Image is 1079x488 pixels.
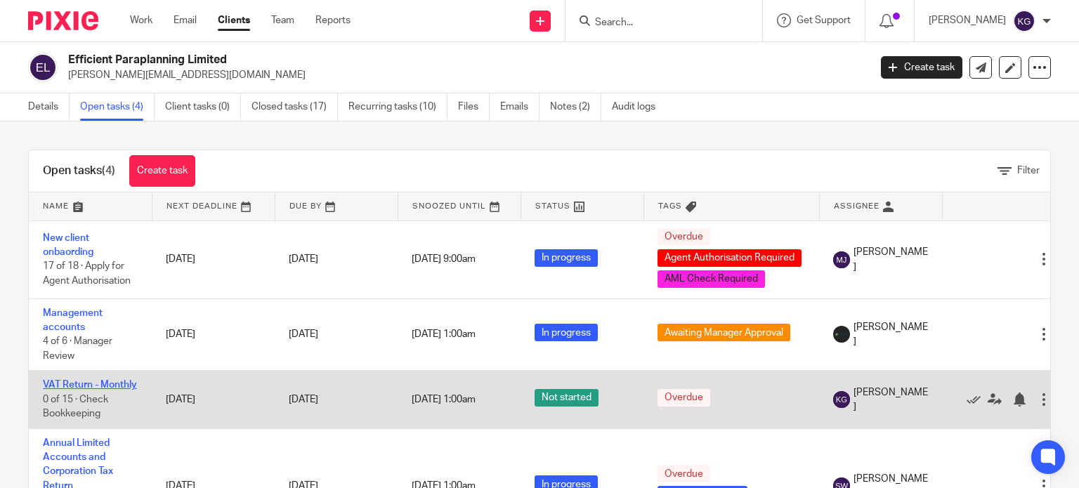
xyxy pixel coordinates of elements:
img: svg%3E [833,251,850,268]
a: New client onbaording [43,233,93,257]
span: [DATE] [289,254,318,264]
img: Pixie [28,11,98,30]
span: Snoozed Until [412,202,486,210]
span: Awaiting Manager Approval [658,324,790,341]
a: Audit logs [612,93,666,121]
input: Search [594,17,720,29]
span: Overdue [658,389,710,407]
p: [PERSON_NAME][EMAIL_ADDRESS][DOMAIN_NAME] [68,68,860,82]
td: [DATE] [152,371,275,428]
span: [DATE] [289,395,318,404]
a: Team [271,13,294,27]
h1: Open tasks [43,164,115,178]
td: [DATE] [152,220,275,298]
img: Infinity%20Logo%20with%20Whitespace%20.png [833,326,850,343]
a: Create task [129,155,195,187]
span: [DATE] 1:00am [412,395,476,404]
span: Not started [535,389,599,407]
span: Filter [1017,166,1040,176]
a: VAT Return - Monthly [43,380,137,390]
span: Status [535,202,570,210]
span: Agent Authorisation Required [658,249,802,267]
span: In progress [535,324,598,341]
a: Files [458,93,490,121]
span: 0 of 15 · Check Bookkeeping [43,395,108,419]
span: 4 of 6 · Manager Review [43,336,112,361]
a: Details [28,93,70,121]
a: Clients [218,13,250,27]
span: Overdue [658,228,710,246]
a: Client tasks (0) [165,93,241,121]
a: Reports [315,13,351,27]
span: [DATE] 9:00am [412,254,476,264]
a: Work [130,13,152,27]
span: Get Support [797,15,851,25]
span: In progress [535,249,598,267]
span: Tags [658,202,682,210]
img: svg%3E [28,53,58,82]
td: [DATE] [152,298,275,371]
a: Emails [500,93,539,121]
a: Closed tasks (17) [251,93,338,121]
a: Create task [881,56,962,79]
a: Notes (2) [550,93,601,121]
span: 17 of 18 · Apply for Agent Authorisation [43,262,131,286]
a: Mark as done [967,393,988,407]
span: [PERSON_NAME] [854,320,928,349]
span: [DATE] 1:00am [412,329,476,339]
span: [PERSON_NAME] [854,245,928,274]
a: Open tasks (4) [80,93,155,121]
span: Overdue [658,465,710,482]
img: svg%3E [833,391,850,408]
img: svg%3E [1013,10,1035,32]
span: [PERSON_NAME] [854,385,928,414]
a: Recurring tasks (10) [348,93,447,121]
p: [PERSON_NAME] [929,13,1006,27]
a: Email [174,13,197,27]
span: [DATE] [289,329,318,339]
span: AML Check Required [658,270,765,288]
a: Management accounts [43,308,103,332]
h2: Efficient Paraplanning Limited [68,53,702,67]
span: (4) [102,165,115,176]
